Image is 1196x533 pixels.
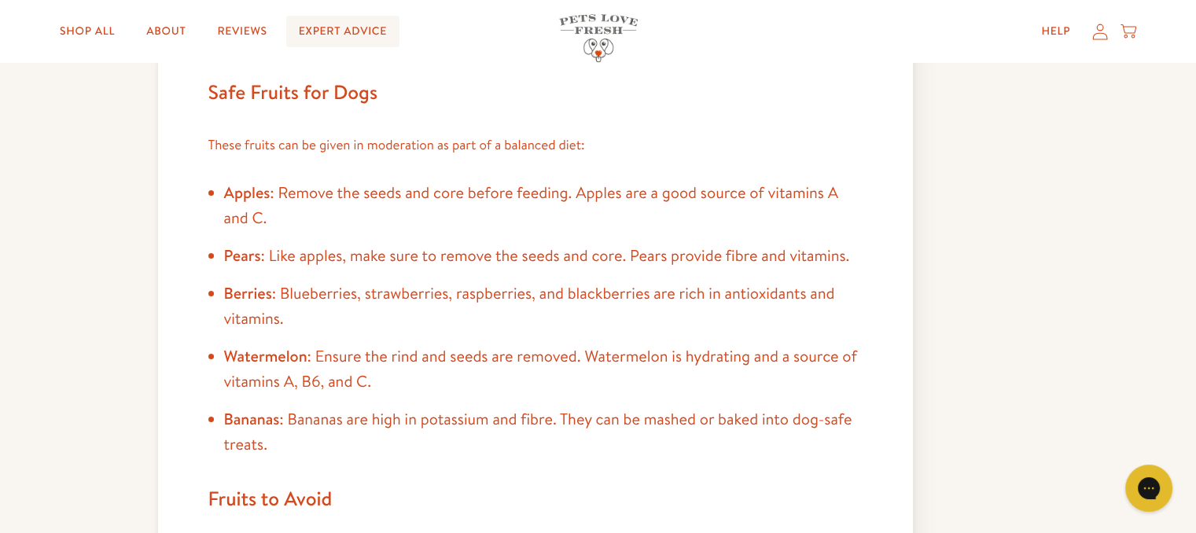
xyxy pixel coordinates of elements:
[208,483,863,516] h3: Fruits to Avoid
[204,16,279,47] a: Reviews
[286,16,399,47] a: Expert Advice
[224,244,863,269] li: : Like apples, make sure to remove the seeds and core. Pears provide fibre and vitamins.
[224,407,863,458] li: : Bananas are high in potassium and fibre. They can be mashed or baked into dog-safe treats.
[1117,459,1180,517] iframe: Gorgias live chat messenger
[224,245,261,266] strong: Pears
[208,134,863,156] p: These fruits can be given in moderation as part of a balanced diet:
[559,14,638,62] img: Pets Love Fresh
[134,16,198,47] a: About
[208,76,863,110] h3: Safe Fruits for Dogs
[224,181,863,231] li: : Remove the seeds and core before feeding. Apples are a good source of vitamins A and C.
[224,281,863,332] li: : Blueberries, strawberries, raspberries, and blackberries are rich in antioxidants and vitamins.
[224,344,863,395] li: : Ensure the rind and seeds are removed. Watermelon is hydrating and a source of vitamins A, B6, ...
[1029,16,1083,47] a: Help
[224,409,280,430] strong: Bananas
[224,283,272,304] strong: Berries
[224,182,270,204] strong: Apples
[47,16,127,47] a: Shop All
[224,346,307,367] strong: Watermelon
